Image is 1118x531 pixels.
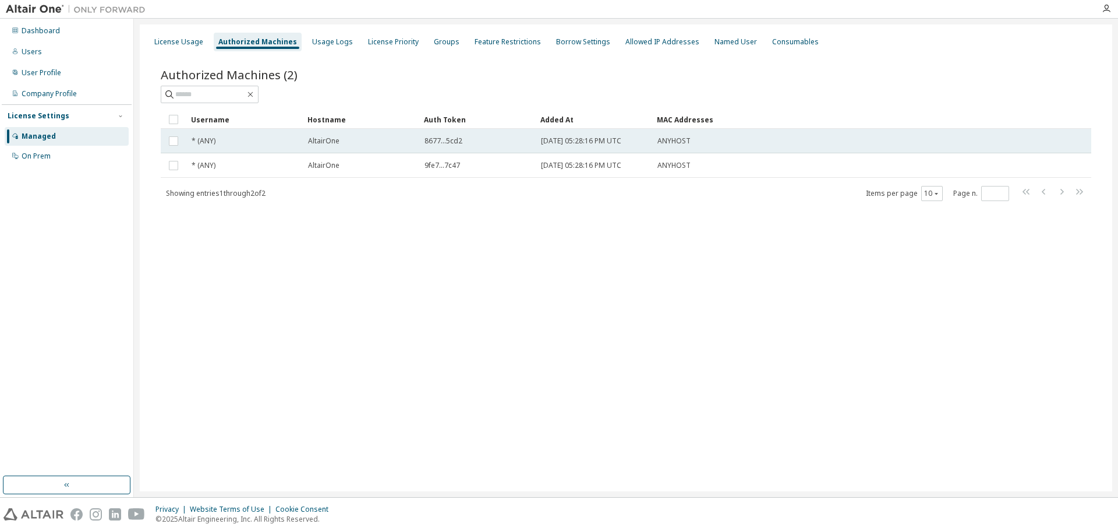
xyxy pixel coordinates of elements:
div: Company Profile [22,89,77,99]
span: AltairOne [308,161,339,170]
span: Page n. [953,186,1009,201]
img: linkedin.svg [109,508,121,521]
span: Authorized Machines (2) [161,66,298,83]
div: Consumables [772,37,819,47]
img: facebook.svg [70,508,83,521]
div: Allowed IP Addresses [625,37,699,47]
span: * (ANY) [192,136,215,146]
span: ANYHOST [657,136,691,146]
div: Named User [714,37,757,47]
div: Dashboard [22,26,60,36]
div: Users [22,47,42,57]
span: AltairOne [308,136,339,146]
div: Cookie Consent [275,505,335,514]
div: Added At [540,110,648,129]
div: Groups [434,37,459,47]
div: Auth Token [424,110,531,129]
div: Authorized Machines [218,37,297,47]
div: User Profile [22,68,61,78]
span: [DATE] 05:28:16 PM UTC [541,136,621,146]
p: © 2025 Altair Engineering, Inc. All Rights Reserved. [155,514,335,524]
div: License Usage [154,37,203,47]
div: License Settings [8,111,69,121]
div: Privacy [155,505,190,514]
span: Showing entries 1 through 2 of 2 [166,188,266,198]
div: On Prem [22,152,51,161]
img: instagram.svg [90,508,102,521]
span: [DATE] 05:28:16 PM UTC [541,161,621,170]
span: ANYHOST [657,161,691,170]
span: Items per page [866,186,943,201]
div: Usage Logs [312,37,353,47]
span: 8677...5cd2 [424,136,462,146]
img: altair_logo.svg [3,508,63,521]
div: Feature Restrictions [475,37,541,47]
div: Username [191,110,298,129]
span: 9fe7...7c47 [424,161,460,170]
img: Altair One [6,3,151,15]
div: Website Terms of Use [190,505,275,514]
div: Hostname [307,110,415,129]
div: License Priority [368,37,419,47]
div: MAC Addresses [657,110,969,129]
div: Borrow Settings [556,37,610,47]
img: youtube.svg [128,508,145,521]
span: * (ANY) [192,161,215,170]
div: Managed [22,132,56,141]
button: 10 [924,189,940,198]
